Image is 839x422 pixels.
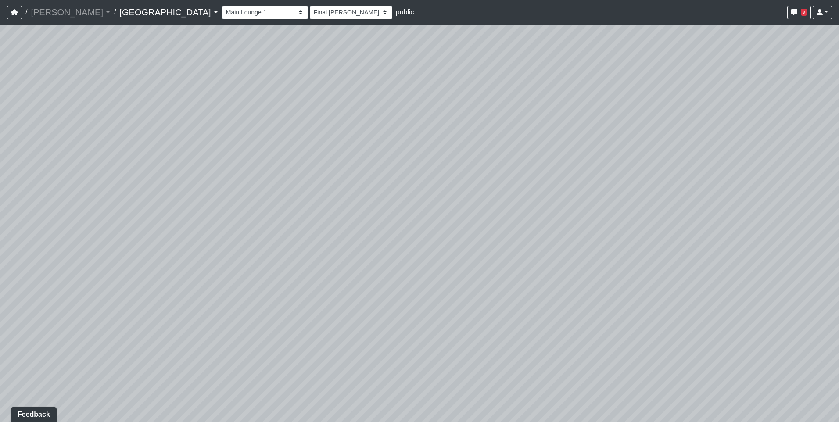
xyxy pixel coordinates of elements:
[22,4,31,21] span: /
[31,4,111,21] a: [PERSON_NAME]
[396,8,414,16] span: public
[7,404,58,422] iframe: Ybug feedback widget
[787,6,811,19] button: 2
[111,4,119,21] span: /
[801,9,807,16] span: 2
[119,4,218,21] a: [GEOGRAPHIC_DATA]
